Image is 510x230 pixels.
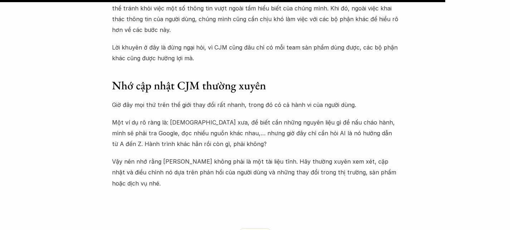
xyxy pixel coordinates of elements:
h3: Nhớ cập nhật CJM thường xuyên [112,78,398,93]
p: Giờ đây mọi thứ trên thế giới thay đổi rất nhanh, trong đó có cả hành vi của người dùng. [112,99,398,110]
p: Lời khuyên ở đây là đừng ngại hỏi, vì CJM cũng đâu chỉ có mỗi team sản phẩm dùng được, các bộ phậ... [112,42,398,64]
p: Một ví dụ rõ ràng là: [DEMOGRAPHIC_DATA] xưa, để biết cần những nguyên liệu gì để nấu cháo hành, ... [112,117,398,150]
p: Vậy nên nhớ rằng [PERSON_NAME] không phải là một tài liệu tĩnh. Hãy thường xuyên xem xét, cập nhậ... [112,156,398,189]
